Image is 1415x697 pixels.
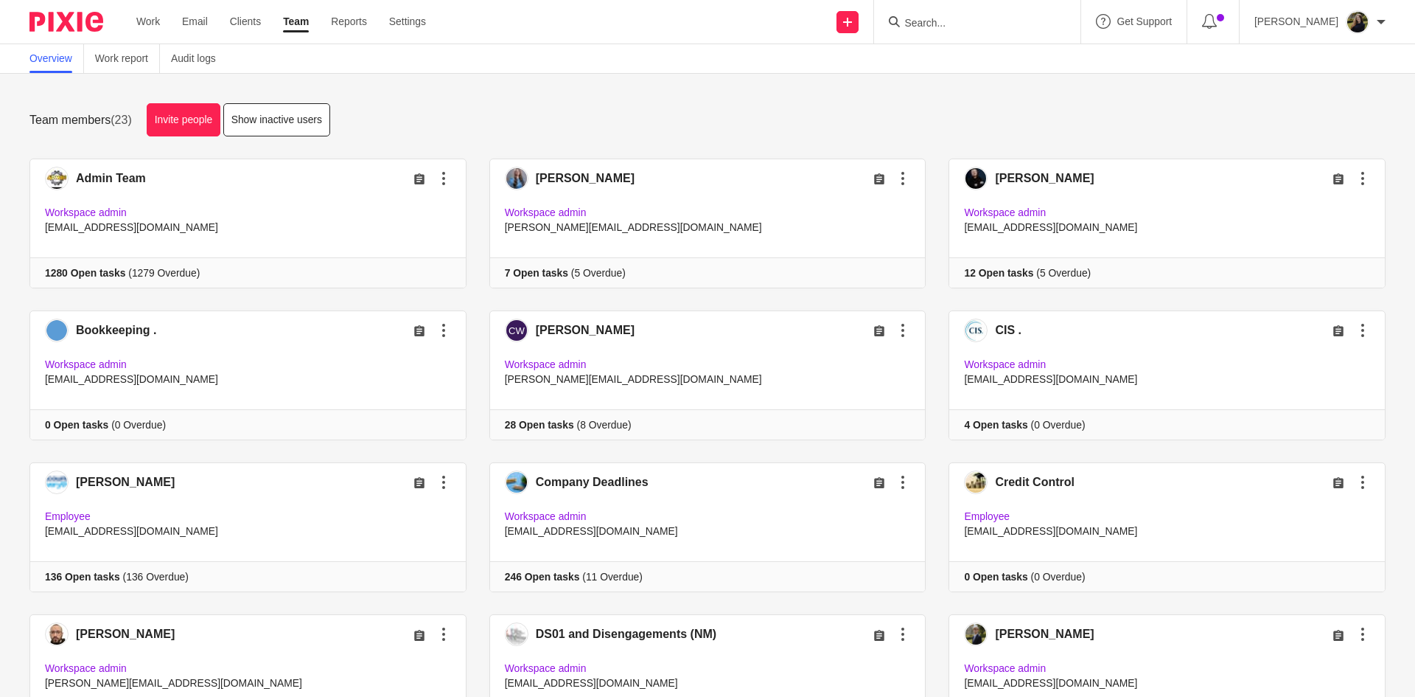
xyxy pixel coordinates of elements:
[906,18,1038,31] input: Search
[136,14,160,29] a: Work
[1257,14,1338,29] p: [PERSON_NAME]
[29,12,103,32] img: Pixie
[1346,10,1369,34] img: ACCOUNTING4EVERYTHING-13.jpg
[390,14,429,29] a: Settings
[96,44,162,73] a: Work report
[113,114,134,125] span: (23)
[228,14,261,29] a: Clients
[283,14,309,29] a: Team
[182,14,206,29] a: Email
[173,44,230,73] a: Audit logs
[29,112,134,128] h1: Team members
[1119,16,1175,27] span: Get Support
[226,103,335,136] a: Show inactive users
[331,14,368,29] a: Reports
[149,103,224,136] a: Invite people
[29,44,85,73] a: Overview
